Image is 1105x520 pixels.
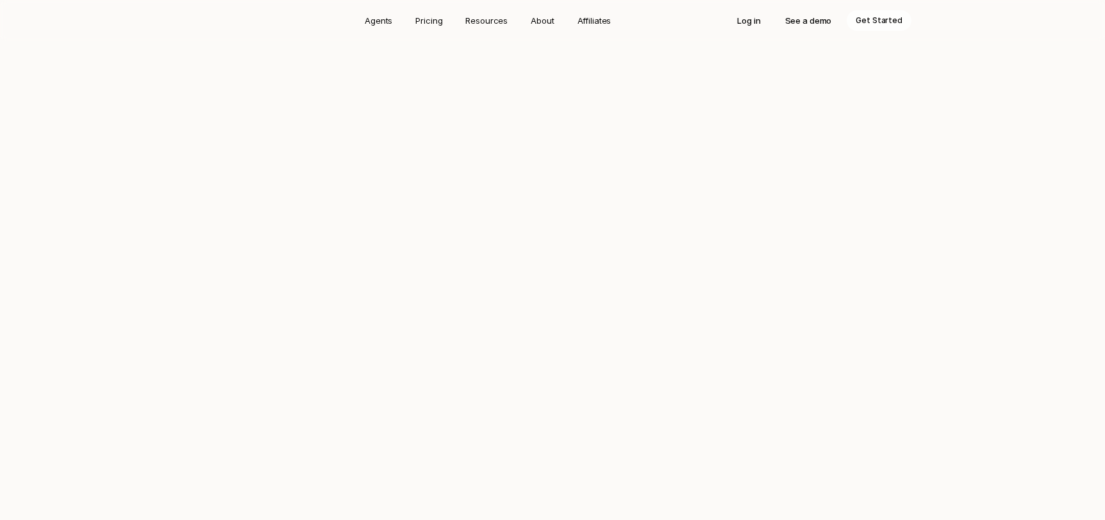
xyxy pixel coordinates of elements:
a: Get Started [847,10,911,31]
p: Affiliates [577,14,611,27]
a: Get Started [475,229,547,252]
p: Agents [365,14,392,27]
p: Pricing [415,14,442,27]
strong: Manufacturers & Commodity traders [443,146,644,159]
p: Resources [465,14,508,27]
p: AI Agents to automate the for . From trade intelligence, demand forecasting, lead generation, lea... [373,128,732,211]
p: Watch Demo [568,234,619,247]
a: See a demo [776,10,841,31]
a: Resources [458,10,515,31]
a: Pricing [408,10,450,31]
strong: entire Lead-to-Cash cycle [399,130,680,159]
p: Get Started [486,234,535,247]
p: Get Started [856,14,902,27]
a: Log in [728,10,769,31]
a: Affiliates [570,10,619,31]
p: About [531,14,554,27]
a: Watch Demo [556,229,630,252]
h1: AI Agents for Supply Chain Managers [270,76,835,112]
a: About [523,10,561,31]
p: Log in [737,14,760,27]
a: Agents [357,10,400,31]
p: See a demo [785,14,832,27]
